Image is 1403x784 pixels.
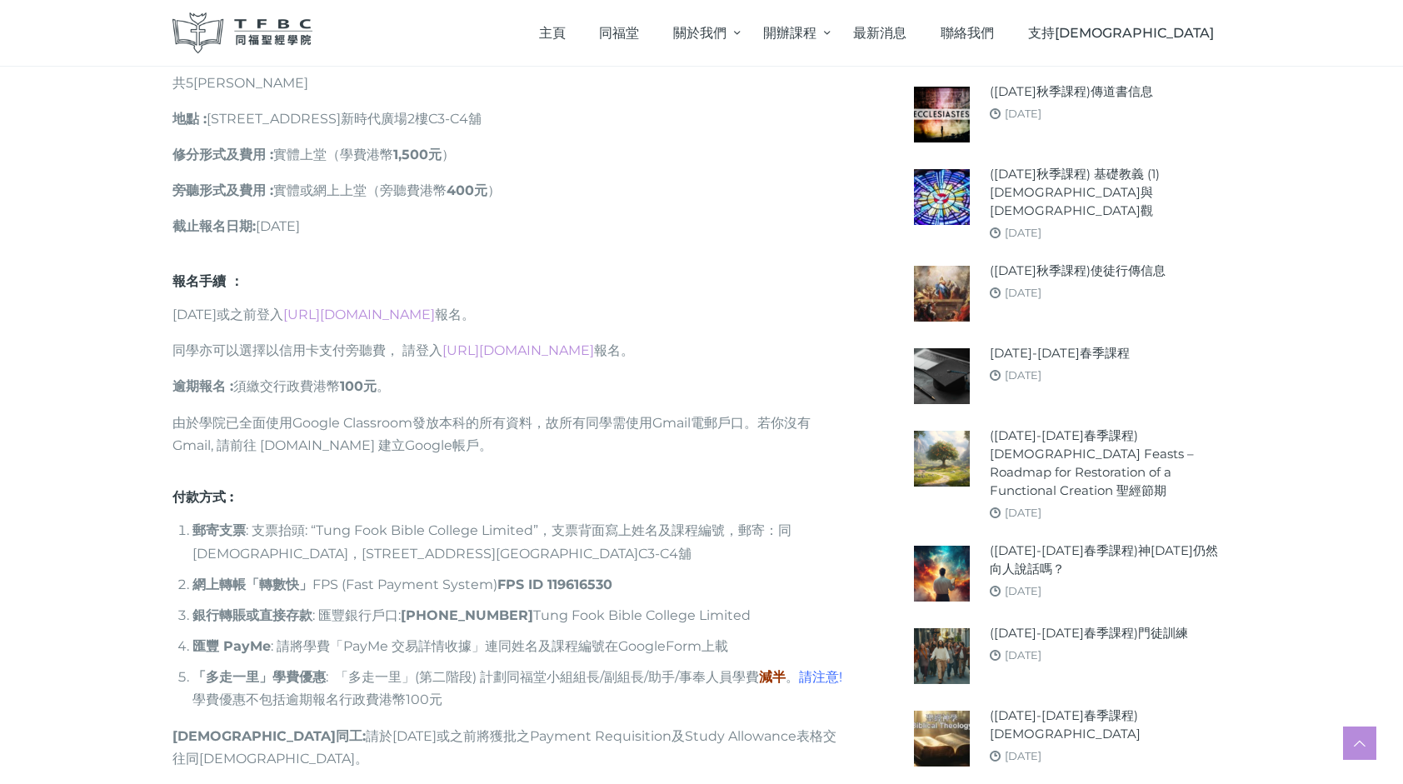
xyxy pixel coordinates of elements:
[522,8,582,57] a: 主頁
[673,25,726,41] span: 關於我們
[192,666,847,711] li: : 「多走一里」(第二階段) 計劃同福堂小組組長/副組長/助手/事奉人員學費 。
[283,307,435,322] a: [URL][DOMAIN_NAME]
[172,489,233,505] b: 付款方式 :
[853,25,906,41] span: 最新消息
[401,607,533,623] strong: [PHONE_NUMBER]
[914,711,970,767] img: (2024-25年春季課程)聖經神學
[759,669,786,685] span: 減半
[172,48,847,93] p: [DATE]、[DATE]、[DATE](星期五)，晩上7:00-10:00，及[DATE]、30日(星期日) ，下午2:30-5:30；共5[PERSON_NAME]
[539,25,566,41] span: 主頁
[192,604,847,627] li: : 匯豐銀行戶口: Tung Fook Bible College Limited
[990,542,1231,578] a: ([DATE]-[DATE]春季課程)神[DATE]仍然向人說話嗎？
[252,218,256,234] b: :
[172,107,847,130] p: [STREET_ADDRESS]新時代廣場2樓C3-C4舖
[192,669,326,685] strong: 「多走一里」學費優惠
[286,607,312,623] span: 存款
[497,577,612,592] strong: FPS ID 119616530
[172,179,847,202] p: 實體或網上上堂（旁聽費港幣 ）
[799,669,842,685] span: 請注意!
[172,725,847,770] p: 請於[DATE]或之前將獲批之Payment Requisition及Study Allowance表格交往同[DEMOGRAPHIC_DATA]。
[172,218,252,234] strong: 截止報名日期
[990,707,1231,743] a: ([DATE]-[DATE]春季課程)[DEMOGRAPHIC_DATA]
[1011,8,1231,57] a: 支持[DEMOGRAPHIC_DATA]
[582,8,657,57] a: 同福堂
[763,25,816,41] span: 開辦課程
[172,12,312,53] img: 同福聖經學院 TFBC
[656,8,746,57] a: 關於我們
[990,262,1166,280] a: ([DATE]秋季課程)使徒行傳信息
[192,522,246,538] strong: 郵寄支票
[914,628,970,684] img: (2024-25年春季課程)門徒訓練
[172,728,366,744] b: [DEMOGRAPHIC_DATA]同工:
[1005,749,1041,762] a: [DATE]
[172,339,847,362] p: 同學亦可以選擇以信用卡支付旁聽費， 請登入 報名。
[172,143,847,166] p: 實體上堂（學費港幣 ）
[172,303,847,326] p: [DATE]或之前登入 報名。
[1005,584,1041,597] a: [DATE]
[599,25,639,41] span: 同福堂
[442,342,594,358] a: [URL][DOMAIN_NAME]
[914,431,970,487] img: (2024-25年春季課程) Biblical Feasts – Roadmap for Restoration of a Functional Creation 聖經節期
[941,25,994,41] span: 聯絡我們
[172,273,243,289] strong: 報名手續 ：
[1005,107,1041,120] a: [DATE]
[914,266,970,322] img: (2025年秋季課程)使徒行傳信息
[914,169,970,225] img: (2025年秋季課程) 基礎教義 (1) 聖靈觀與教會觀
[924,8,1011,57] a: 聯絡我們
[990,82,1153,101] a: ([DATE]秋季課程)傳道書信息
[1005,368,1041,382] a: [DATE]
[990,165,1231,220] a: ([DATE]秋季課程) 基礎教義 (1) [DEMOGRAPHIC_DATA]與[DEMOGRAPHIC_DATA]觀
[192,638,271,654] strong: 匯豐 PayMe
[172,412,847,457] p: 由於學院已全面使用Google Classroom發放本科的所有資料，故所有同學需使用Gmail電郵戶口。若你沒有Gmail, 請前往 [DOMAIN_NAME] 建立Google帳戶。
[1005,648,1041,662] a: [DATE]
[172,375,847,397] p: 須繳交行政費港幣 。
[914,348,970,404] img: 2024-25年春季課程
[836,8,924,57] a: 最新消息
[393,147,442,162] strong: 1,500元
[990,624,1188,642] a: ([DATE]-[DATE]春季課程)門徒訓練
[990,427,1231,500] a: ([DATE]-[DATE]春季課程) [DEMOGRAPHIC_DATA] Feasts – Roadmap for Restoration of a Functional Creation ...
[192,692,442,707] span: 學費優惠不包括逾期報名行政費港幣100元
[914,87,970,142] img: (2025年秋季課程)傳道書信息
[990,344,1130,362] a: [DATE]-[DATE]春季課程
[1005,286,1041,299] a: [DATE]
[192,607,312,623] strong: 銀行轉賬或直接
[172,147,273,162] strong: 修分形式及費用 :
[172,111,207,127] strong: 地點 :
[1343,727,1376,760] a: Scroll to top
[1005,506,1041,519] a: [DATE]
[172,182,273,198] strong: 旁聽形式及費用 :
[192,573,847,596] li: FPS (Fast Payment System)
[172,378,233,394] strong: 逾期報名 :
[340,378,377,394] strong: 100元
[192,519,847,564] li: : 支票抬頭: “Tung Fook Bible College Limited”，支票背面寫上姓名及課程編號，郵寄：同[DEMOGRAPHIC_DATA]，[STREET_ADDRESS][G...
[1005,226,1041,239] a: [DATE]
[447,182,487,198] strong: 400元
[746,8,836,57] a: 開辦課程
[172,215,847,237] p: [DATE]
[192,577,312,592] strong: 網上轉帳「轉數快」
[192,635,847,657] li: : 請將學費「PayMe 交易詳情收據」連同姓名及課程編號在GoogleForm上載
[1028,25,1214,41] span: 支持[DEMOGRAPHIC_DATA]
[914,546,970,602] img: (2024-25年春季課程)神今天仍然向人說話嗎？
